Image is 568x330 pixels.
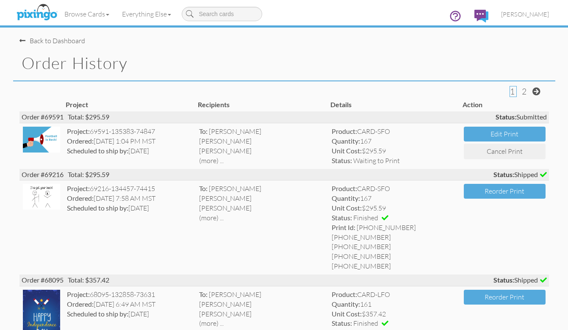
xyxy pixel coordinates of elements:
div: [DATE] 1:04 PM MST [67,136,193,146]
span: To: [199,127,208,135]
div: 69216-134457-74415 [67,184,193,194]
div: CARD-LFO [332,290,457,299]
div: [DATE] 6:49 AM MST [67,299,193,309]
strong: Project: [67,184,90,192]
div: 161 [332,299,457,309]
strong: Quantity: [332,194,360,202]
div: (more) ... [199,213,325,223]
span: Total: $295.59 [68,113,109,121]
button: Cancel Print [464,144,545,159]
h1: Order History [22,54,555,72]
div: CARD-SFO [332,127,457,136]
span: [PERSON_NAME] [199,310,252,318]
strong: Status: [332,214,352,222]
strong: Scheduled to ship by: [67,147,128,155]
img: 135383-1-1757015957197-61578744cb175eba-qa.jpg [23,127,60,153]
div: $357.42 [332,309,457,319]
span: 1 [510,86,515,97]
strong: Status: [496,113,516,121]
span: Shipped [493,170,547,180]
div: 167 [332,194,457,203]
span: [PERSON_NAME] [199,300,252,308]
div: $295.59 [332,203,457,213]
strong: Unit Cost: [332,310,362,318]
span: Submitted [496,112,547,122]
span: [PHONE_NUMBER] [357,223,416,232]
strong: Product: [332,127,357,135]
div: [DATE] [67,146,193,156]
div: [DATE] 7:58 AM MST [67,194,193,203]
a: [PERSON_NAME] [495,3,555,25]
button: Reorder Print [464,290,545,305]
a: Everything Else [116,3,177,25]
div: (more) ... [199,156,325,166]
span: Waiting to Print [353,156,400,165]
strong: Scheduled to ship by: [67,204,128,212]
button: Reorder Print [464,184,545,199]
span: To: [199,290,208,298]
div: 68095-132858-73631 [67,290,193,299]
span: [PERSON_NAME] [209,290,261,299]
span: [PERSON_NAME] [199,194,252,202]
img: comments.svg [474,10,488,22]
div: (more) ... [199,319,325,328]
strong: Status: [493,276,514,284]
strong: Product: [332,184,357,192]
th: Project [64,98,196,112]
th: Recipients [196,98,328,112]
span: [PERSON_NAME] [209,184,261,193]
div: Order #68095 [19,275,549,286]
strong: Unit Cost: [332,147,362,155]
strong: Project: [67,290,90,298]
th: Details [328,98,461,112]
span: Total: $295.59 [68,170,109,178]
strong: Status: [332,319,352,327]
th: Action [460,98,549,112]
div: $295.59 [332,146,457,156]
span: Finished [353,319,378,327]
span: To: [199,184,208,192]
span: [PERSON_NAME] [501,11,549,18]
div: [DATE] [67,203,193,213]
div: 167 [332,136,457,146]
strong: Scheduled to ship by: [67,310,128,318]
div: Back to Dashboard [19,36,85,46]
span: 2 [522,86,526,97]
div: [DATE] [67,309,193,319]
span: [PERSON_NAME] [199,204,252,212]
strong: Unit Cost: [332,204,362,212]
strong: Quantity: [332,137,360,145]
strong: Status: [332,156,352,164]
div: Order #69591 [19,111,549,123]
div: CARD-SFO [332,184,457,194]
span: [PHONE_NUMBER] [332,252,457,261]
img: pixingo logo [14,2,59,23]
span: [PERSON_NAME] [209,127,261,136]
strong: Print Id: [332,223,355,231]
strong: Status: [493,170,514,178]
input: Search cards [182,7,262,21]
a: Browse Cards [58,3,116,25]
span: Shipped [493,275,547,285]
strong: Project: [67,127,90,135]
span: [PHONE_NUMBER] [332,242,457,252]
span: Total: $357.42 [68,276,109,284]
span: [PERSON_NAME] [199,137,252,145]
nav-back: Dashboard [19,28,549,46]
strong: Ordered: [67,300,94,308]
strong: Quantity: [332,300,360,308]
span: [PHONE_NUMBER] [332,233,457,242]
span: [PERSON_NAME] [199,147,252,155]
span: [PHONE_NUMBER] [332,261,457,271]
strong: Ordered: [67,194,94,202]
div: 69591-135383-74847 [67,127,193,136]
strong: Ordered: [67,137,94,145]
img: 134457-1-1754584346604-f2640146a16e1795-qa.jpg [23,184,60,210]
button: Edit Print [464,127,545,141]
strong: Product: [332,290,357,298]
span: Finished [353,214,378,222]
div: Order #69216 [19,169,549,180]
